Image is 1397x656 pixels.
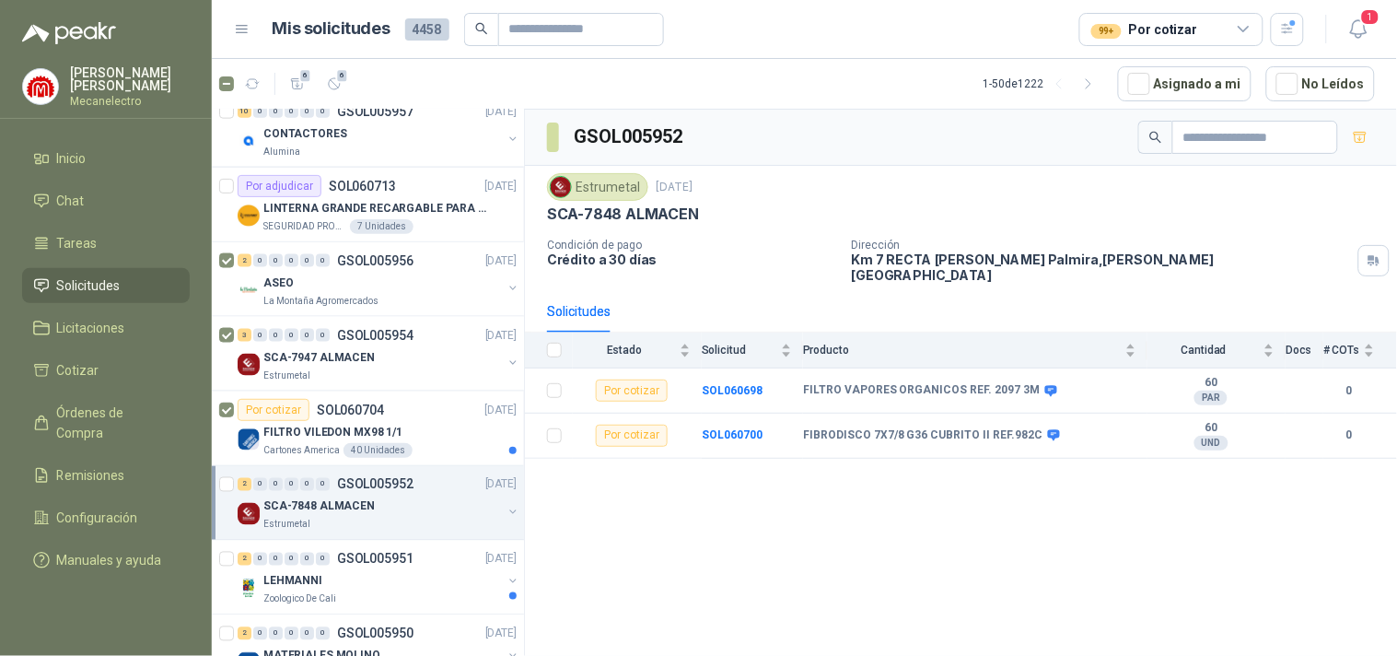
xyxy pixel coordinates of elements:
[263,294,378,309] p: La Montaña Agromercados
[1147,421,1275,436] b: 60
[329,180,396,193] p: SOL060713
[57,508,138,528] span: Configuración
[702,333,803,369] th: Solicitud
[300,254,314,267] div: 0
[1194,436,1228,451] div: UND
[316,254,330,267] div: 0
[300,553,314,566] div: 0
[238,478,251,491] div: 2
[70,66,190,92] p: [PERSON_NAME] [PERSON_NAME]
[316,105,330,118] div: 0
[253,105,267,118] div: 0
[57,275,121,296] span: Solicitudes
[57,403,172,443] span: Órdenes de Compra
[238,553,251,566] div: 2
[1323,427,1375,444] b: 0
[337,553,413,566] p: GSOL005951
[1147,344,1260,357] span: Cantidad
[547,301,611,322] div: Solicitudes
[1286,333,1323,369] th: Docs
[1323,382,1375,400] b: 0
[22,226,190,261] a: Tareas
[1091,19,1197,40] div: Por cotizar
[238,105,251,118] div: 10
[22,543,190,578] a: Manuales y ayuda
[22,310,190,346] a: Licitaciones
[22,395,190,451] a: Órdenes de Compra
[337,478,413,491] p: GSOL005952
[285,627,298,640] div: 0
[238,548,520,607] a: 2 0 0 0 0 0 GSOL005951[DATE] Company LogoLEHMANNIZoologico De Cali
[475,22,488,35] span: search
[485,626,517,643] p: [DATE]
[1149,131,1162,144] span: search
[269,553,283,566] div: 0
[253,478,267,491] div: 0
[70,96,190,107] p: Mecanelectro
[337,329,413,342] p: GSOL005954
[285,553,298,566] div: 0
[316,627,330,640] div: 0
[285,329,298,342] div: 0
[57,360,99,381] span: Cotizar
[238,254,251,267] div: 2
[238,329,251,342] div: 3
[1118,66,1251,101] button: Asignado a mi
[238,474,520,533] a: 2 0 0 0 0 0 GSOL005952[DATE] Company LogoSCA-7848 ALMACENEstrumetal
[485,551,517,568] p: [DATE]
[263,349,375,367] p: SCA-7947 ALMACEN
[702,428,763,441] a: SOL060700
[547,239,837,252] p: Condición de pago
[573,333,702,369] th: Estado
[596,380,668,402] div: Por cotizar
[238,503,260,525] img: Company Logo
[485,252,517,270] p: [DATE]
[300,627,314,640] div: 0
[22,141,190,176] a: Inicio
[253,627,267,640] div: 0
[285,478,298,491] div: 0
[300,105,314,118] div: 0
[596,425,668,447] div: Por cotizar
[263,498,375,516] p: SCA-7848 ALMACEN
[23,69,58,104] img: Company Logo
[702,384,763,397] a: SOL060698
[238,354,260,376] img: Company Logo
[253,553,267,566] div: 0
[485,476,517,494] p: [DATE]
[57,148,87,169] span: Inicio
[337,627,413,640] p: GSOL005950
[238,130,260,152] img: Company Logo
[269,329,283,342] div: 0
[320,69,349,99] button: 6
[285,254,298,267] div: 0
[57,465,125,486] span: Remisiones
[300,329,314,342] div: 0
[1323,333,1397,369] th: # COTs
[238,399,309,421] div: Por cotizar
[253,329,267,342] div: 0
[238,324,520,383] a: 3 0 0 0 0 0 GSOL005954[DATE] Company LogoSCA-7947 ALMACENEstrumetal
[547,252,837,267] p: Crédito a 30 días
[57,191,85,211] span: Chat
[1091,24,1122,39] div: 99+
[273,16,390,42] h1: Mis solicitudes
[263,592,336,607] p: Zoologico De Cali
[57,550,162,570] span: Manuales y ayuda
[405,18,449,41] span: 4458
[316,553,330,566] div: 0
[852,252,1351,283] p: Km 7 RECTA [PERSON_NAME] Palmira , [PERSON_NAME][GEOGRAPHIC_DATA]
[269,478,283,491] div: 0
[803,344,1122,357] span: Producto
[337,254,413,267] p: GSOL005956
[485,327,517,345] p: [DATE]
[263,518,310,533] p: Estrumetal
[238,205,260,227] img: Company Logo
[263,369,310,383] p: Estrumetal
[299,68,312,83] span: 6
[316,478,330,491] div: 0
[803,428,1043,443] b: FIBRODISCO 7X7/8 G36 CUBRITO II REF.982C
[263,200,493,217] p: LINTERNA GRANDE RECARGABLE PARA ESPACIOS ABIERTOS 100-150MTS
[803,333,1147,369] th: Producto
